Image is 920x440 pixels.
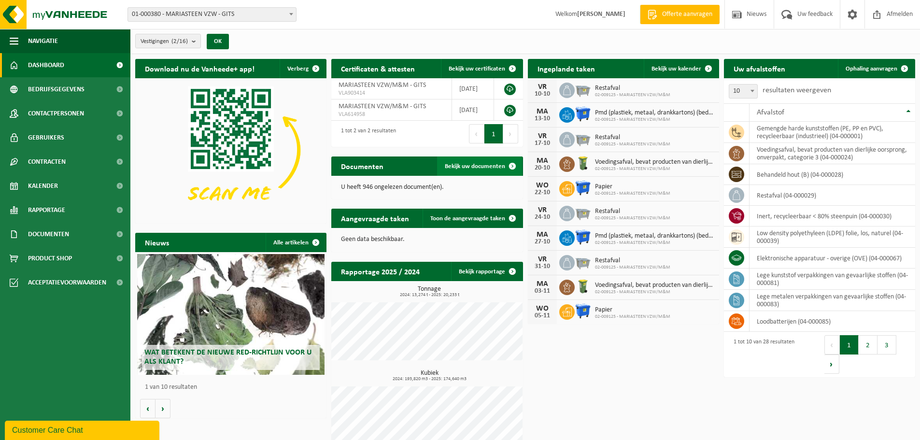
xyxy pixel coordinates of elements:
[503,124,518,143] button: Next
[575,254,591,270] img: WB-2500-GAL-GY-01
[575,130,591,147] img: WB-2500-GAL-GY-01
[533,305,552,312] div: WO
[156,399,170,418] button: Volgende
[452,78,494,99] td: [DATE]
[878,335,896,355] button: 3
[575,106,591,122] img: WB-1100-HPE-BE-01
[141,34,188,49] span: Vestigingen
[28,126,64,150] span: Gebruikers
[28,222,69,246] span: Documenten
[595,208,670,215] span: Restafval
[595,215,670,221] span: 02-009125 - MARIASTEEN VZW/M&M
[533,231,552,239] div: MA
[750,290,915,311] td: lege metalen verpakkingen van gevaarlijke stoffen (04-000083)
[750,227,915,248] td: low density polyethyleen (LDPE) folie, los, naturel (04-000039)
[595,191,670,197] span: 02-009125 - MARIASTEEN VZW/M&M
[763,86,831,94] label: resultaten weergeven
[575,278,591,295] img: WB-0140-HPE-GN-50
[824,335,840,355] button: Previous
[595,183,670,191] span: Papier
[533,165,552,171] div: 20-10
[533,206,552,214] div: VR
[575,155,591,171] img: WB-0140-HPE-GN-50
[533,182,552,189] div: WO
[595,306,670,314] span: Papier
[339,111,444,118] span: VLA614958
[339,82,426,89] span: MARIASTEEN VZW/M&M - GITS
[595,166,714,172] span: 02-009125 - MARIASTEEN VZW/M&M
[451,262,522,281] a: Bekijk rapportage
[484,124,503,143] button: 1
[750,206,915,227] td: inert, recycleerbaar < 80% steenpuin (04-000030)
[28,150,66,174] span: Contracten
[336,293,523,298] span: 2024: 13,274 t - 2025: 20,233 t
[452,99,494,121] td: [DATE]
[750,164,915,185] td: behandeld hout (B) (04-000028)
[575,229,591,245] img: WB-1100-HPE-BE-01
[575,81,591,98] img: WB-2500-GAL-GY-01
[595,92,670,98] span: 02-009125 - MARIASTEEN VZW/M&M
[595,232,714,240] span: Pmd (plastiek, metaal, drankkartons) (bedrijven)
[859,335,878,355] button: 2
[750,185,915,206] td: restafval (04-000029)
[135,34,201,48] button: Vestigingen(2/16)
[341,184,513,191] p: U heeft 946 ongelezen document(en).
[135,59,264,78] h2: Download nu de Vanheede+ app!
[266,233,326,252] a: Alle artikelen
[724,59,795,78] h2: Uw afvalstoffen
[336,370,523,382] h3: Kubiek
[28,53,64,77] span: Dashboard
[533,263,552,270] div: 31-10
[287,66,309,72] span: Verberg
[5,419,161,440] iframe: chat widget
[528,59,605,78] h2: Ingeplande taken
[595,265,670,270] span: 02-009125 - MARIASTEEN VZW/M&M
[469,124,484,143] button: Previous
[331,59,425,78] h2: Certificaten & attesten
[595,134,670,142] span: Restafval
[533,239,552,245] div: 27-10
[430,215,505,222] span: Toon de aangevraagde taken
[660,10,715,19] span: Offerte aanvragen
[533,108,552,115] div: MA
[331,156,393,175] h2: Documenten
[144,349,311,366] span: Wat betekent de nieuwe RED-richtlijn voor u als klant?
[533,157,552,165] div: MA
[28,174,58,198] span: Kalender
[28,101,84,126] span: Contactpersonen
[644,59,718,78] a: Bekijk uw kalender
[595,109,714,117] span: Pmd (plastiek, metaal, drankkartons) (bedrijven)
[750,122,915,143] td: gemengde harde kunststoffen (PE, PP en PVC), recycleerbaar (industrieel) (04-000001)
[595,158,714,166] span: Voedingsafval, bevat producten van dierlijke oorsprong, onverpakt, categorie 3
[445,163,505,170] span: Bekijk uw documenten
[595,257,670,265] span: Restafval
[127,7,297,22] span: 01-000380 - MARIASTEEN VZW - GITS
[423,209,522,228] a: Toon de aangevraagde taken
[28,77,85,101] span: Bedrijfsgegevens
[757,109,784,116] span: Afvalstof
[575,180,591,196] img: WB-1100-HPE-BE-01
[28,29,58,53] span: Navigatie
[533,214,552,221] div: 24-10
[437,156,522,176] a: Bekijk uw documenten
[341,236,513,243] p: Geen data beschikbaar.
[135,233,179,252] h2: Nieuws
[575,303,591,319] img: WB-1100-HPE-BE-01
[331,209,419,227] h2: Aangevraagde taken
[533,140,552,147] div: 17-10
[729,85,757,98] span: 10
[846,66,897,72] span: Ophaling aanvragen
[750,311,915,332] td: loodbatterijen (04-000085)
[651,66,701,72] span: Bekijk uw kalender
[28,246,72,270] span: Product Shop
[729,84,758,99] span: 10
[533,132,552,140] div: VR
[533,115,552,122] div: 13-10
[533,83,552,91] div: VR
[336,377,523,382] span: 2024: 193,820 m3 - 2025: 174,640 m3
[533,312,552,319] div: 05-11
[336,123,396,144] div: 1 tot 2 van 2 resultaten
[339,103,426,110] span: MARIASTEEN VZW/M&M - GITS
[595,117,714,123] span: 02-009125 - MARIASTEEN VZW/M&M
